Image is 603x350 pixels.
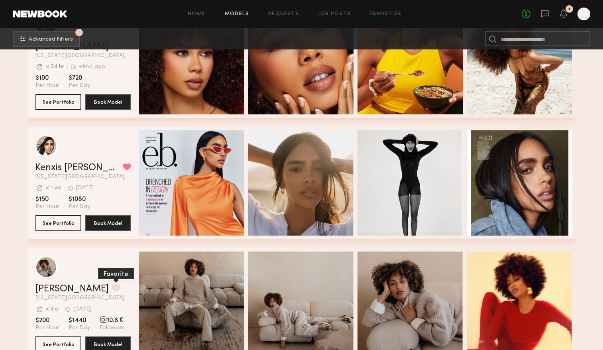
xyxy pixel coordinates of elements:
[100,317,125,324] span: 10.6 K
[76,185,94,191] div: [DATE]
[35,74,59,82] span: $100
[13,31,80,47] button: 2Advanced Filters
[100,324,125,332] span: Followers
[318,12,351,17] a: Job Posts
[69,317,90,324] span: $1440
[35,94,81,110] button: See Portfolio
[45,185,61,191] div: < 1 wk
[35,195,59,203] span: $150
[45,64,64,70] div: < 24 hr
[35,174,131,180] span: [US_STATE][GEOGRAPHIC_DATA], [GEOGRAPHIC_DATA]
[69,324,90,332] span: Per Day
[35,317,59,324] span: $200
[78,31,81,34] span: 2
[69,82,90,89] span: Per Day
[35,53,131,59] span: [US_STATE][GEOGRAPHIC_DATA], [GEOGRAPHIC_DATA]
[69,203,90,210] span: Per Day
[225,12,249,17] a: Models
[29,37,73,42] span: Advanced Filters
[35,324,59,332] span: Per Hour
[35,203,59,210] span: Per Hour
[35,284,109,294] a: [PERSON_NAME]
[69,195,90,203] span: $1080
[35,163,120,173] a: Kenxis [PERSON_NAME]
[45,307,59,312] div: < 3 d
[69,74,90,82] span: $720
[370,12,402,17] a: Favorites
[577,8,590,20] a: M
[79,64,105,70] div: +1mo ago
[568,7,570,12] div: 1
[85,94,131,110] button: Book Model
[188,12,206,17] a: Home
[35,215,81,231] button: See Portfolio
[35,295,131,301] span: [US_STATE][GEOGRAPHIC_DATA], [GEOGRAPHIC_DATA]
[268,12,299,17] a: Requests
[35,82,59,89] span: Per Hour
[73,307,91,312] div: [DATE]
[85,215,131,231] button: Book Model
